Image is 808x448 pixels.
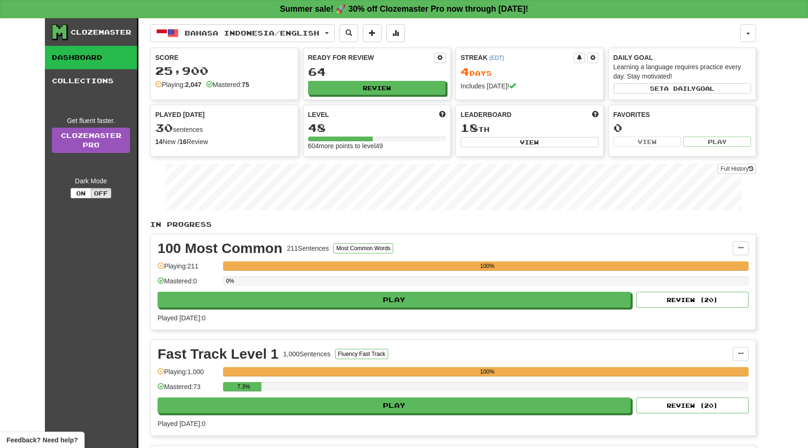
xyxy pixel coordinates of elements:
div: Get fluent faster. [52,116,130,125]
span: Bahasa Indonesia / English [185,29,319,37]
div: Mastered: 73 [158,382,218,397]
button: Review (20) [636,397,749,413]
a: (EDT) [489,55,504,61]
div: Favorites [613,110,751,119]
div: 100% [226,367,749,376]
div: New / Review [155,137,293,146]
strong: 14 [155,138,163,145]
button: View [461,137,599,147]
button: Play [158,292,631,308]
div: Day s [461,66,599,78]
a: ClozemasterPro [52,128,130,153]
div: Fast Track Level 1 [158,347,279,361]
div: Playing: 1,000 [158,367,218,383]
button: On [71,188,91,198]
div: Includes [DATE]! [461,81,599,91]
div: 64 [308,66,446,78]
span: 4 [461,65,469,78]
span: Score more points to level up [439,110,446,119]
button: View [613,137,681,147]
button: Play [158,397,631,413]
div: 211 Sentences [287,244,329,253]
span: Leaderboard [461,110,512,119]
button: Review [308,81,446,95]
button: Play [683,137,751,147]
div: Playing: 211 [158,261,218,277]
button: Fluency Fast Track [335,349,388,359]
span: Level [308,110,329,119]
div: 1,000 Sentences [283,349,331,359]
p: In Progress [150,220,756,229]
span: Played [DATE]: 0 [158,420,205,427]
div: 100% [226,261,749,271]
span: Played [DATE] [155,110,205,119]
div: 604 more points to level 49 [308,141,446,151]
span: 18 [461,121,478,134]
a: Dashboard [45,46,137,69]
strong: 75 [242,81,249,88]
div: Learning a language requires practice every day. Stay motivated! [613,62,751,81]
span: This week in points, UTC [592,110,599,119]
span: 30 [155,121,173,134]
strong: Summer sale! 🚀 30% off Clozemaster Pro now through [DATE]! [280,4,528,14]
div: Dark Mode [52,176,130,186]
strong: 2,047 [185,81,202,88]
button: More stats [386,24,405,42]
div: th [461,122,599,134]
button: Full History [718,164,756,174]
div: 100 Most Common [158,241,282,255]
button: Off [91,188,111,198]
span: Played [DATE]: 0 [158,314,205,322]
button: Seta dailygoal [613,83,751,94]
a: Collections [45,69,137,93]
div: Mastered: [206,80,249,89]
span: Open feedback widget [7,435,78,445]
div: 48 [308,122,446,134]
div: Playing: [155,80,202,89]
button: Review (20) [636,292,749,308]
div: Streak [461,53,574,62]
div: Mastered: 0 [158,276,218,292]
button: Search sentences [339,24,358,42]
strong: 16 [179,138,187,145]
div: Clozemaster [71,28,131,37]
div: Ready for Review [308,53,435,62]
div: Score [155,53,293,62]
span: a daily [664,85,696,92]
div: 25,900 [155,65,293,77]
div: 0 [613,122,751,134]
button: Bahasa Indonesia/English [150,24,335,42]
div: sentences [155,122,293,134]
div: Daily Goal [613,53,751,62]
div: 7.3% [226,382,261,391]
button: Add sentence to collection [363,24,382,42]
button: Most Common Words [333,243,393,253]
